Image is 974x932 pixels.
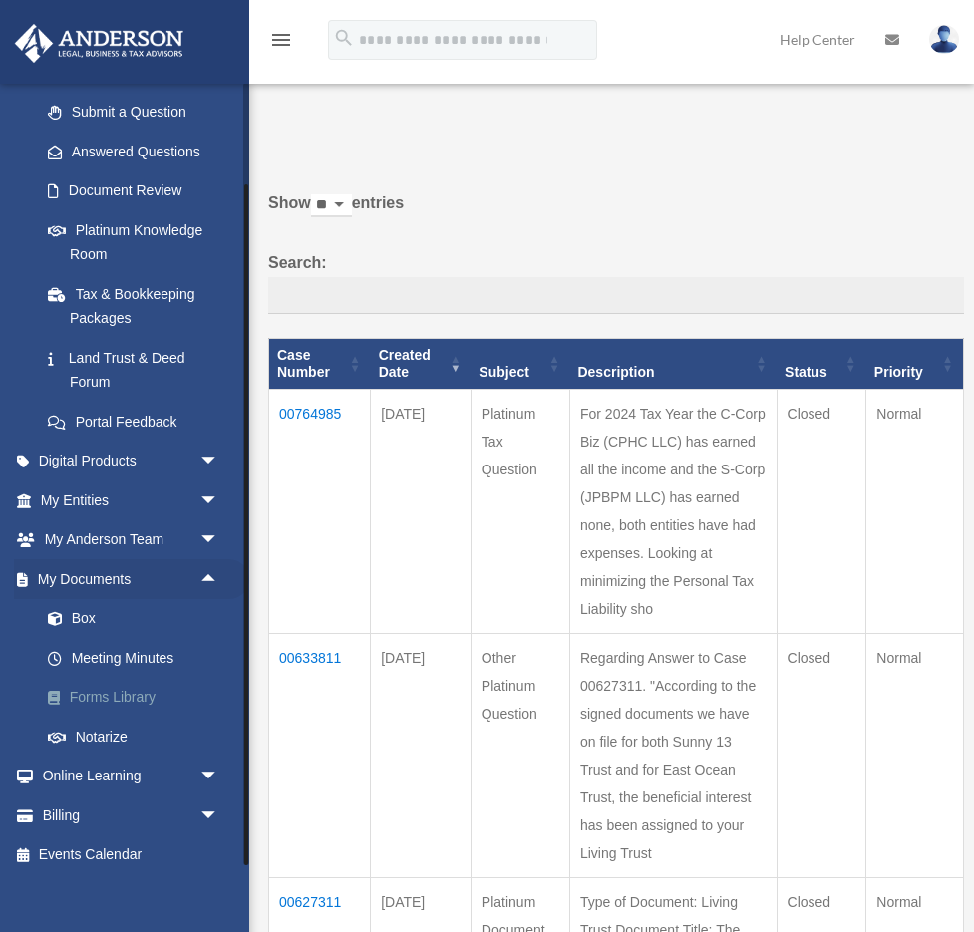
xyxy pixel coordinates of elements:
[333,27,355,49] i: search
[268,277,964,315] input: Search:
[199,480,239,521] span: arrow_drop_down
[569,633,777,877] td: Regarding Answer to Case 00627311. "According to the signed documents we have on file for both Su...
[929,25,959,54] img: User Pic
[371,339,472,390] th: Created Date: activate to sort column ascending
[268,249,964,315] label: Search:
[268,189,964,237] label: Show entries
[199,520,239,561] span: arrow_drop_down
[28,93,239,133] a: Submit a Question
[371,389,472,633] td: [DATE]
[777,633,866,877] td: Closed
[14,795,249,835] a: Billingarrow_drop_down
[866,389,964,633] td: Normal
[569,339,777,390] th: Description: activate to sort column ascending
[28,717,249,757] a: Notarize
[14,757,249,796] a: Online Learningarrow_drop_down
[269,339,371,390] th: Case Number: activate to sort column ascending
[14,480,249,520] a: My Entitiesarrow_drop_down
[777,389,866,633] td: Closed
[28,274,239,338] a: Tax & Bookkeeping Packages
[269,28,293,52] i: menu
[199,559,239,600] span: arrow_drop_up
[28,402,239,442] a: Portal Feedback
[311,194,352,217] select: Showentries
[471,633,569,877] td: Other Platinum Question
[269,35,293,52] a: menu
[199,757,239,797] span: arrow_drop_down
[199,442,239,482] span: arrow_drop_down
[14,835,249,875] a: Events Calendar
[371,633,472,877] td: [DATE]
[866,633,964,877] td: Normal
[14,520,249,560] a: My Anderson Teamarrow_drop_down
[28,638,249,678] a: Meeting Minutes
[28,210,239,274] a: Platinum Knowledge Room
[14,559,249,599] a: My Documentsarrow_drop_up
[28,678,249,718] a: Forms Library
[199,795,239,836] span: arrow_drop_down
[28,132,229,171] a: Answered Questions
[269,633,371,877] td: 00633811
[777,339,866,390] th: Status: activate to sort column ascending
[28,338,239,402] a: Land Trust & Deed Forum
[14,442,249,481] a: Digital Productsarrow_drop_down
[28,599,249,639] a: Box
[866,339,964,390] th: Priority: activate to sort column ascending
[269,389,371,633] td: 00764985
[471,389,569,633] td: Platinum Tax Question
[28,171,239,211] a: Document Review
[569,389,777,633] td: For 2024 Tax Year the C-Corp Biz (CPHC LLC) has earned all the income and the S-Corp (JPBPM LLC) ...
[471,339,569,390] th: Subject: activate to sort column ascending
[9,24,189,63] img: Anderson Advisors Platinum Portal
